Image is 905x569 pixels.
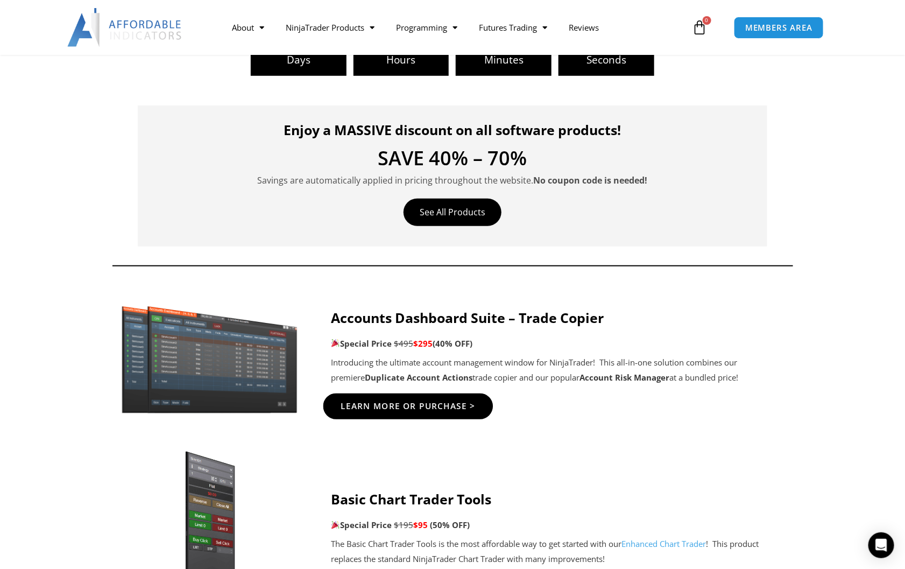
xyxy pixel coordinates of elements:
[116,301,304,416] img: Screenshot 2024-11-20 151221 | Affordable Indicators – NinjaTrader
[353,55,449,65] span: Hours
[868,532,894,558] div: Open Intercom Messenger
[430,519,470,530] span: (50% OFF)
[331,339,340,347] img: 🎉
[221,15,275,40] a: About
[413,338,433,349] span: $295
[745,24,812,32] span: MEMBERS AREA
[703,16,711,25] span: 0
[534,174,648,186] strong: No coupon code is needed!
[323,394,493,419] a: Learn More Or Purchase >
[621,538,706,549] a: Enhanced Chart Trader
[331,490,491,508] strong: Basic Chart Trader Tools
[468,15,558,40] a: Futures Trading
[331,537,789,567] p: The Basic Chart Trader Tools is the most affordable way to get started with our ! This product re...
[413,519,428,530] span: $95
[558,55,654,65] span: Seconds
[251,55,347,65] span: Days
[579,372,669,383] strong: Account Risk Manager
[365,372,472,383] strong: Duplicate Account Actions
[67,8,183,47] img: LogoAI | Affordable Indicators – NinjaTrader
[331,519,392,530] strong: Special Price
[154,122,751,138] h4: Enjoy a MASSIVE discount on all software products!
[221,15,689,40] nav: Menu
[275,15,385,40] a: NinjaTrader Products
[331,308,604,327] strong: Accounts Dashboard Suite – Trade Copier
[734,17,824,39] a: MEMBERS AREA
[385,15,468,40] a: Programming
[154,173,751,188] p: Savings are automatically applied in pricing throughout the website.
[676,12,724,43] a: 0
[331,521,340,529] img: 🎉
[558,15,610,40] a: Reviews
[341,403,476,411] span: Learn More Or Purchase >
[404,199,501,226] a: See All Products
[331,338,392,349] strong: Special Price
[331,355,789,385] p: Introducing the ultimate account management window for NinjaTrader! This all-in-one solution comb...
[456,55,552,65] span: Minutes
[394,519,413,530] span: $195
[433,338,472,349] b: (40% OFF)
[394,338,413,349] span: $495
[154,149,751,168] h4: SAVE 40% – 70%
